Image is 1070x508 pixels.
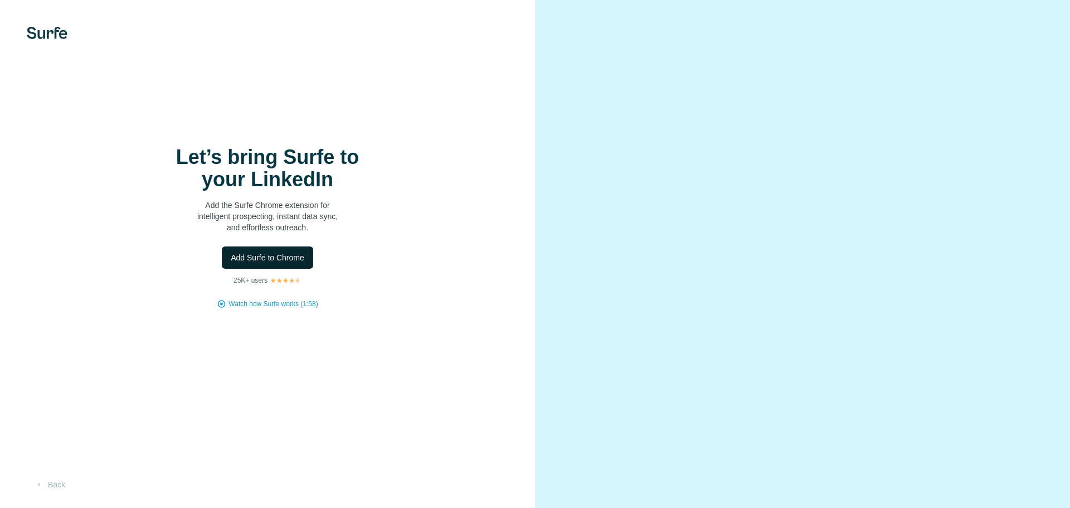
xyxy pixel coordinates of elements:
[228,299,318,309] button: Watch how Surfe works (1:58)
[222,246,313,269] button: Add Surfe to Chrome
[270,277,301,284] img: Rating Stars
[156,200,379,233] p: Add the Surfe Chrome extension for intelligent prospecting, instant data sync, and effortless out...
[27,475,73,495] button: Back
[27,27,67,39] img: Surfe's logo
[156,146,379,191] h1: Let’s bring Surfe to your LinkedIn
[234,275,267,286] p: 25K+ users
[231,252,304,263] span: Add Surfe to Chrome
